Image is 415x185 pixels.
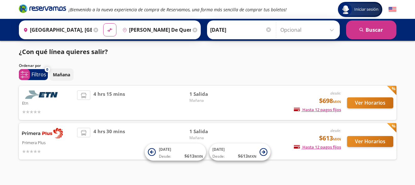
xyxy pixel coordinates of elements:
span: Mañana [189,135,233,141]
input: Opcional [280,22,337,38]
span: [DATE] [212,147,225,152]
p: Etn [22,99,74,106]
p: Filtros [31,71,46,78]
p: Primera Plus [22,139,74,146]
button: Ver Horarios [347,97,393,108]
p: Mañana [53,71,70,78]
span: Desde: [159,154,171,159]
span: 4 hrs 30 mins [93,128,125,155]
span: Desde: [212,154,225,159]
img: Primera Plus [22,128,63,139]
button: Ver Horarios [347,136,393,147]
a: Brand Logo [19,4,66,15]
p: Ordenar por [19,63,41,68]
span: 1 Salida [189,90,233,98]
span: $ 613 [238,153,256,159]
em: desde: [330,90,341,96]
input: Buscar Origen [21,22,92,38]
span: Iniciar sesión [352,6,381,13]
em: ¡Bienvenido a la nueva experiencia de compra de Reservamos, una forma más sencilla de comprar tus... [69,7,287,13]
span: $613 [319,133,341,143]
small: MXN [333,137,341,141]
i: Brand Logo [19,4,66,13]
button: [DATE]Desde:$613MXN [145,144,206,161]
span: 4 hrs 15 mins [93,90,125,115]
img: Etn [22,90,63,99]
button: Mañana [49,68,74,81]
button: [DATE]Desde:$613MXN [209,144,271,161]
small: MXN [333,99,341,104]
span: 1 Salida [189,128,233,135]
span: Hasta 12 pagos fijos [294,144,341,150]
span: $698 [319,96,341,106]
button: English [389,6,396,14]
span: Mañana [189,98,233,103]
input: Elegir Fecha [210,22,272,38]
em: desde: [330,128,341,133]
span: 0 [46,67,48,72]
button: Buscar [346,20,396,39]
span: $ 613 [184,153,203,159]
small: MXN [248,154,256,159]
span: Hasta 12 pagos fijos [294,107,341,112]
span: [DATE] [159,147,171,152]
p: ¿Con qué línea quieres salir? [19,47,108,57]
input: Buscar Destino [120,22,191,38]
small: MXN [194,154,203,159]
button: 0Filtros [19,69,48,80]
